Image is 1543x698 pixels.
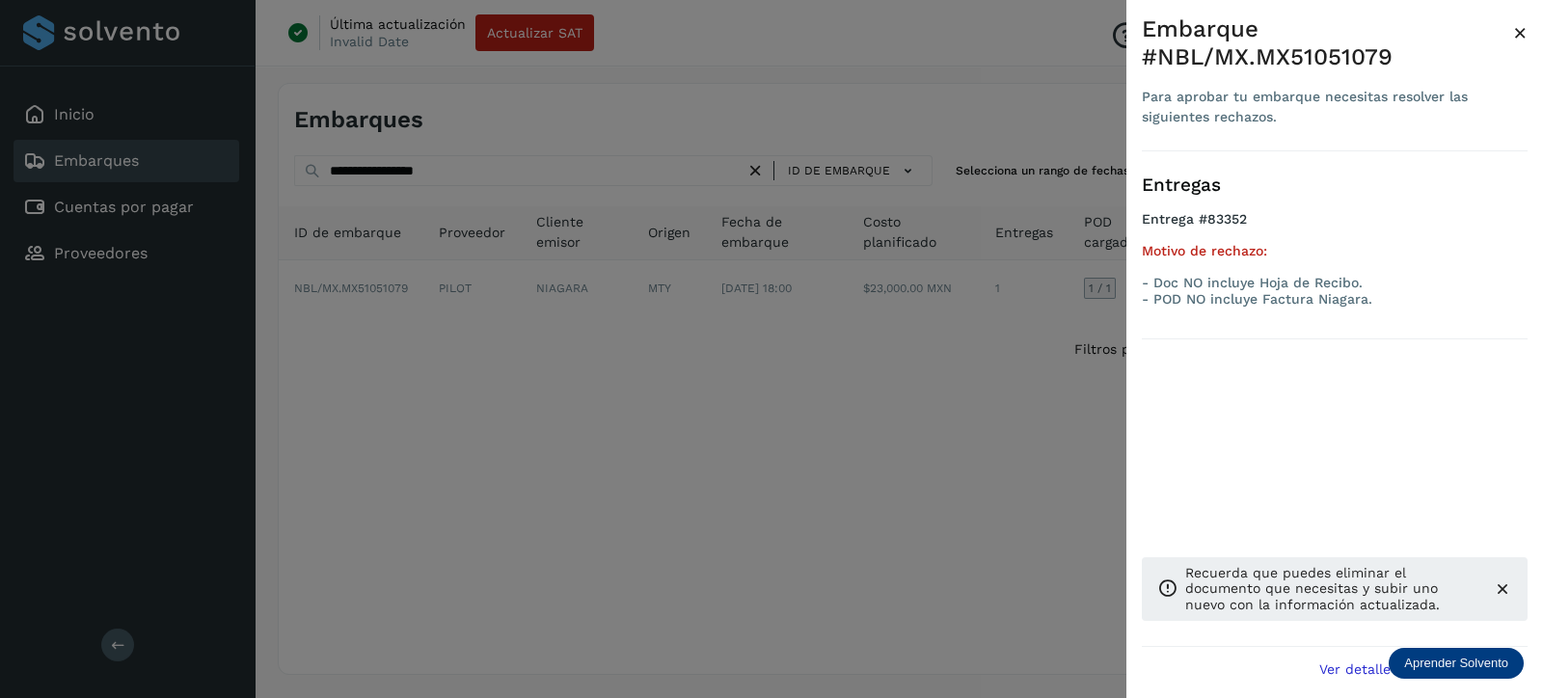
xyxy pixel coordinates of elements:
div: Aprender Solvento [1389,648,1524,679]
h5: Motivo de rechazo: [1142,243,1528,259]
p: Recuerda que puedes eliminar el documento que necesitas y subir uno nuevo con la información actu... [1185,565,1477,613]
div: Para aprobar tu embarque necesitas resolver las siguientes rechazos. [1142,87,1513,127]
span: × [1513,19,1528,46]
p: - Doc NO incluye Hoja de Recibo. - POD NO incluye Factura Niagara. [1142,275,1528,308]
div: Embarque #NBL/MX.MX51051079 [1142,15,1513,71]
h4: Entrega #83352 [1142,211,1528,243]
button: Ver detalle de embarque [1308,647,1528,690]
h3: Entregas [1142,174,1528,197]
button: Close [1513,15,1528,50]
p: Aprender Solvento [1404,656,1508,671]
span: Ver detalle de embarque [1319,662,1484,676]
